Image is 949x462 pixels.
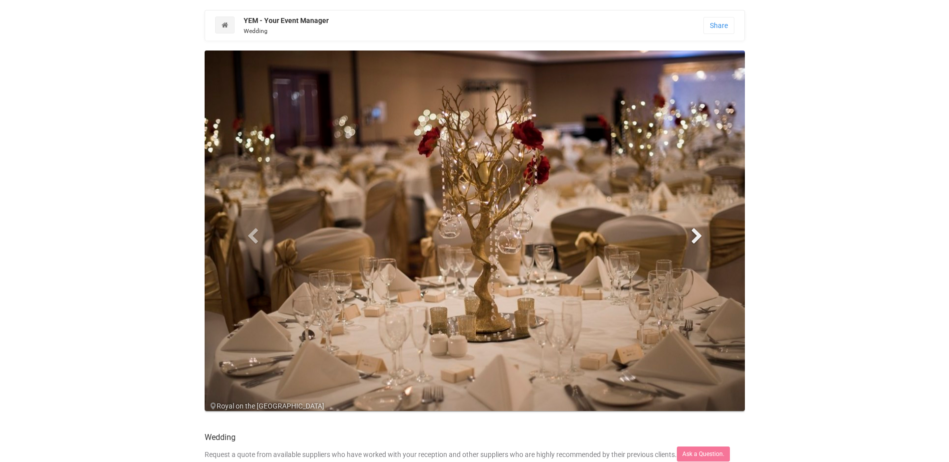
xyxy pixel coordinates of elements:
[205,433,745,442] h4: Wedding
[205,50,745,411] img: Wedding_reception.jpg
[703,17,734,34] a: Share
[244,16,329,24] strong: YEM - Your Event Manager
[244,27,268,34] small: Wedding
[677,446,730,461] a: Ask a Question.
[210,401,750,411] div: Royal on the [GEOGRAPHIC_DATA]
